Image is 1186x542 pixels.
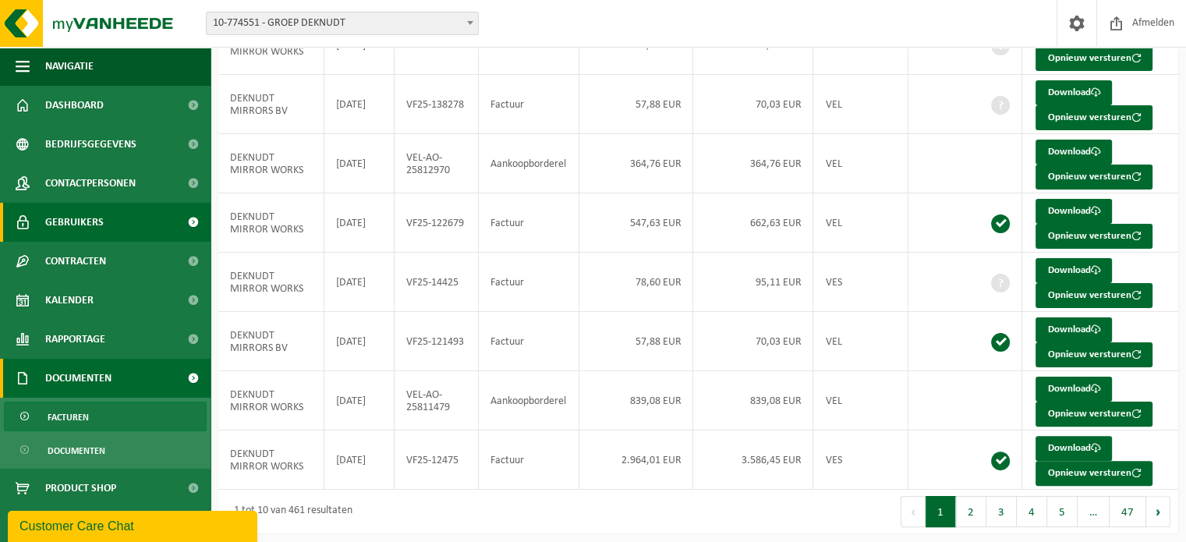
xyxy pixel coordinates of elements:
a: Facturen [4,402,207,431]
td: Factuur [479,193,579,253]
span: Dashboard [45,86,104,125]
span: Contactpersonen [45,164,136,203]
td: Aankoopborderel [479,371,579,430]
td: [DATE] [324,430,395,490]
td: [DATE] [324,134,395,193]
td: 364,76 EUR [693,134,813,193]
td: DEKNUDT MIRROR WORKS [218,371,324,430]
span: Navigatie [45,47,94,86]
span: Documenten [48,436,105,466]
td: VEL [813,134,908,193]
a: Download [1036,140,1112,165]
button: Next [1146,496,1170,527]
a: Download [1036,258,1112,283]
td: DEKNUDT MIRRORS BV [218,312,324,371]
span: Rapportage [45,320,105,359]
td: Factuur [479,253,579,312]
td: DEKNUDT MIRROR WORKS [218,134,324,193]
a: Download [1036,199,1112,224]
td: VEL [813,193,908,253]
td: VF25-122679 [395,193,479,253]
td: Factuur [479,75,579,134]
iframe: chat widget [8,508,260,542]
a: Download [1036,317,1112,342]
button: 2 [956,496,986,527]
td: 839,08 EUR [579,371,693,430]
td: 3.586,45 EUR [693,430,813,490]
button: Previous [901,496,926,527]
button: Opnieuw versturen [1036,46,1152,71]
td: 57,88 EUR [579,75,693,134]
td: 78,60 EUR [579,253,693,312]
span: Kalender [45,281,94,320]
button: 47 [1110,496,1146,527]
td: DEKNUDT MIRRORS BV [218,75,324,134]
button: Opnieuw versturen [1036,224,1152,249]
td: [DATE] [324,371,395,430]
td: 839,08 EUR [693,371,813,430]
span: Bedrijfsgegevens [45,125,136,164]
td: Factuur [479,312,579,371]
td: VEL-AO-25811479 [395,371,479,430]
td: 662,63 EUR [693,193,813,253]
button: Opnieuw versturen [1036,402,1152,427]
td: VEL-AO-25812970 [395,134,479,193]
td: 57,88 EUR [579,312,693,371]
span: Contracten [45,242,106,281]
td: VF25-14425 [395,253,479,312]
a: Download [1036,377,1112,402]
span: Facturen [48,402,89,432]
td: DEKNUDT MIRROR WORKS [218,253,324,312]
td: Factuur [479,430,579,490]
span: … [1078,496,1110,527]
td: 70,03 EUR [693,312,813,371]
a: Download [1036,80,1112,105]
td: 95,11 EUR [693,253,813,312]
button: 4 [1017,496,1047,527]
div: 1 tot 10 van 461 resultaten [226,498,352,526]
td: VEL [813,75,908,134]
td: DEKNUDT MIRROR WORKS [218,430,324,490]
button: 5 [1047,496,1078,527]
td: 547,63 EUR [579,193,693,253]
button: Opnieuw versturen [1036,105,1152,130]
td: VF25-12475 [395,430,479,490]
a: Download [1036,436,1112,461]
td: Aankoopborderel [479,134,579,193]
button: 1 [926,496,956,527]
td: DEKNUDT MIRROR WORKS [218,193,324,253]
button: Opnieuw versturen [1036,461,1152,486]
td: [DATE] [324,193,395,253]
td: 2.964,01 EUR [579,430,693,490]
span: Gebruikers [45,203,104,242]
td: VEL [813,312,908,371]
td: 70,03 EUR [693,75,813,134]
td: 364,76 EUR [579,134,693,193]
td: VES [813,430,908,490]
td: VES [813,253,908,312]
button: 3 [986,496,1017,527]
button: Opnieuw versturen [1036,165,1152,190]
td: [DATE] [324,75,395,134]
td: VF25-138278 [395,75,479,134]
td: VEL [813,371,908,430]
span: 10-774551 - GROEP DEKNUDT [207,12,478,34]
button: Opnieuw versturen [1036,283,1152,308]
span: Product Shop [45,469,116,508]
td: VF25-121493 [395,312,479,371]
a: Documenten [4,435,207,465]
button: Opnieuw versturen [1036,342,1152,367]
td: [DATE] [324,312,395,371]
td: [DATE] [324,253,395,312]
span: Documenten [45,359,112,398]
span: 10-774551 - GROEP DEKNUDT [206,12,479,35]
